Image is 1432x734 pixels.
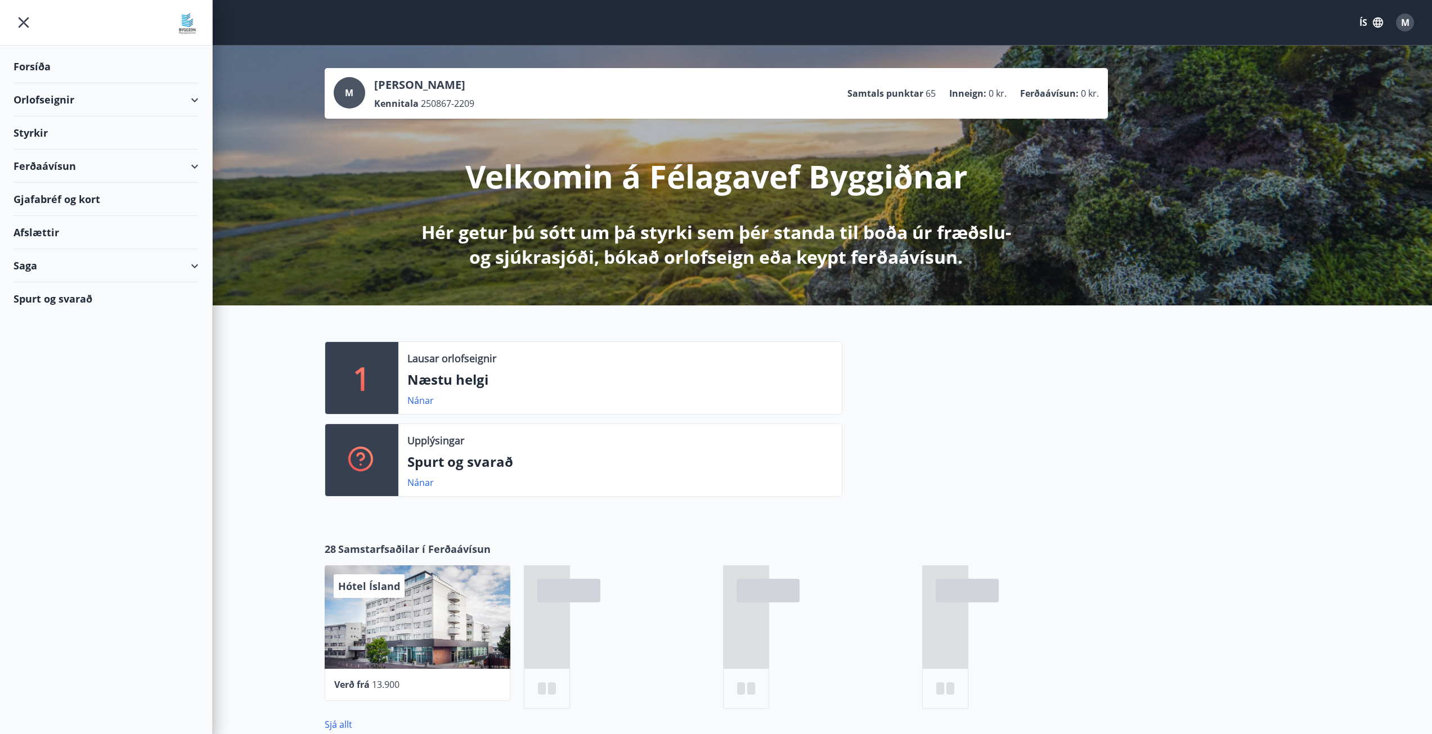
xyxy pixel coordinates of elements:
[372,678,399,691] span: 13.900
[419,220,1013,269] p: Hér getur þú sótt um þá styrki sem þér standa til boða úr fræðslu- og sjúkrasjóði, bókað orlofsei...
[407,370,833,389] p: Næstu helgi
[14,183,199,216] div: Gjafabréf og kort
[407,452,833,471] p: Spurt og svarað
[14,12,34,33] button: menu
[338,579,400,593] span: Hótel Ísland
[353,357,371,399] p: 1
[949,87,986,100] p: Inneign :
[14,150,199,183] div: Ferðaávísun
[407,351,496,366] p: Lausar orlofseignir
[421,97,474,110] span: 250867-2209
[14,50,199,83] div: Forsíða
[334,678,370,691] span: Verð frá
[14,282,199,315] div: Spurt og svarað
[407,476,434,489] a: Nánar
[1391,9,1418,36] button: M
[989,87,1007,100] span: 0 kr.
[1401,16,1409,29] span: M
[176,12,199,35] img: union_logo
[1081,87,1099,100] span: 0 kr.
[847,87,923,100] p: Samtals punktar
[1020,87,1079,100] p: Ferðaávísun :
[14,116,199,150] div: Styrkir
[407,394,434,407] a: Nánar
[14,216,199,249] div: Afslættir
[374,97,419,110] p: Kennitala
[325,542,336,556] span: 28
[407,433,464,448] p: Upplýsingar
[374,77,474,93] p: [PERSON_NAME]
[325,718,352,731] a: Sjá allt
[345,87,353,99] span: M
[1353,12,1389,33] button: ÍS
[338,542,491,556] span: Samstarfsaðilar í Ferðaávísun
[14,249,199,282] div: Saga
[926,87,936,100] span: 65
[14,83,199,116] div: Orlofseignir
[465,155,967,197] p: Velkomin á Félagavef Byggiðnar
